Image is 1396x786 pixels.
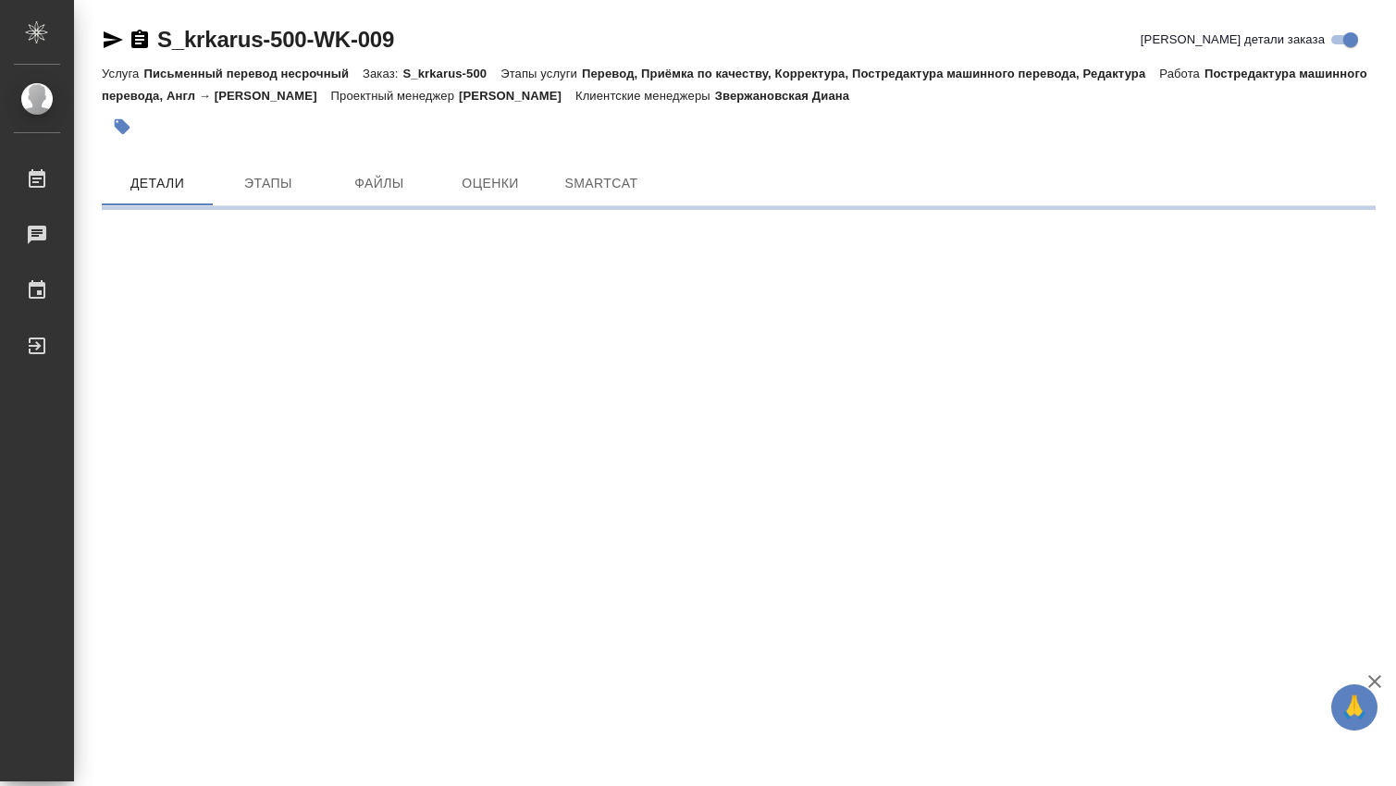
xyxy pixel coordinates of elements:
[129,29,151,51] button: Скопировать ссылку
[1331,684,1377,731] button: 🙏
[157,27,394,52] a: S_krkarus-500-WK-009
[575,89,715,103] p: Клиентские менеджеры
[224,172,313,195] span: Этапы
[715,89,863,103] p: Звержановская Диана
[102,106,142,147] button: Добавить тэг
[1159,67,1205,80] p: Работа
[459,89,575,103] p: [PERSON_NAME]
[363,67,402,80] p: Заказ:
[446,172,535,195] span: Оценки
[331,89,459,103] p: Проектный менеджер
[557,172,646,195] span: SmartCat
[582,67,1159,80] p: Перевод, Приёмка по качеству, Корректура, Постредактура машинного перевода, Редактура
[1339,688,1370,727] span: 🙏
[102,29,124,51] button: Скопировать ссылку для ЯМессенджера
[335,172,424,195] span: Файлы
[1141,31,1325,49] span: [PERSON_NAME] детали заказа
[402,67,500,80] p: S_krkarus-500
[143,67,363,80] p: Письменный перевод несрочный
[102,67,143,80] p: Услуга
[500,67,582,80] p: Этапы услуги
[113,172,202,195] span: Детали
